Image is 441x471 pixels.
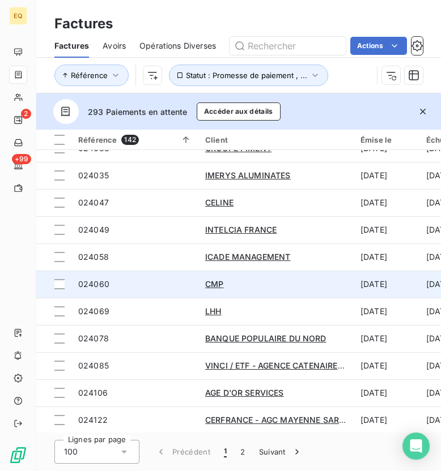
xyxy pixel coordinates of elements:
[230,37,346,55] input: Rechercher
[54,40,89,52] span: Factures
[354,243,419,271] td: [DATE]
[217,440,234,464] button: 1
[54,14,113,34] h3: Factures
[88,106,188,118] span: 293 Paiements en attente
[78,198,109,207] span: 024047
[197,102,281,121] button: Accéder aux détails
[205,361,391,370] span: VINCI / ETF - AGENCE CATENAIRES ET ENERGIE
[78,333,109,343] span: 024078
[402,433,430,460] div: Open Intercom Messenger
[186,71,307,80] span: Statut : Promesse de paiement , ...
[205,252,290,262] span: ICADE MANAGEMENT
[354,352,419,379] td: [DATE]
[354,189,419,216] td: [DATE]
[169,65,328,86] button: Statut : Promesse de paiement , ...
[354,271,419,298] td: [DATE]
[205,333,326,343] span: BANQUE POPULAIRE DU NORD
[354,216,419,243] td: [DATE]
[205,135,347,144] div: Client
[205,170,291,180] span: IMERYS ALUMINATES
[54,65,129,86] button: Référence
[78,279,109,289] span: 024060
[252,440,309,464] button: Suivant
[354,162,419,189] td: [DATE]
[78,135,117,144] span: Référence
[78,252,109,262] span: 024058
[205,306,221,316] span: LHH
[121,135,138,145] span: 142
[361,135,413,144] div: Émise le
[205,279,223,289] span: CMP
[78,225,109,234] span: 024049
[78,388,108,397] span: 024106
[78,415,108,425] span: 024122
[78,306,109,316] span: 024069
[64,446,78,457] span: 100
[12,154,31,164] span: +99
[354,298,419,325] td: [DATE]
[354,379,419,406] td: [DATE]
[103,40,126,52] span: Avoirs
[9,7,27,25] div: EQ
[149,440,217,464] button: Précédent
[205,388,284,397] span: AGE D'OR SERVICES
[205,198,234,207] span: CELINE
[9,446,27,464] img: Logo LeanPay
[350,37,407,55] button: Actions
[205,225,277,234] span: INTELCIA FRANCE
[354,325,419,352] td: [DATE]
[71,71,108,80] span: Référence
[139,40,216,52] span: Opérations Diverses
[21,109,31,119] span: 2
[78,361,109,370] span: 024085
[224,446,227,457] span: 1
[234,440,252,464] button: 2
[205,415,355,425] span: CERFRANCE - AGC MAYENNE SARTHE
[354,406,419,434] td: [DATE]
[78,170,109,180] span: 024035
